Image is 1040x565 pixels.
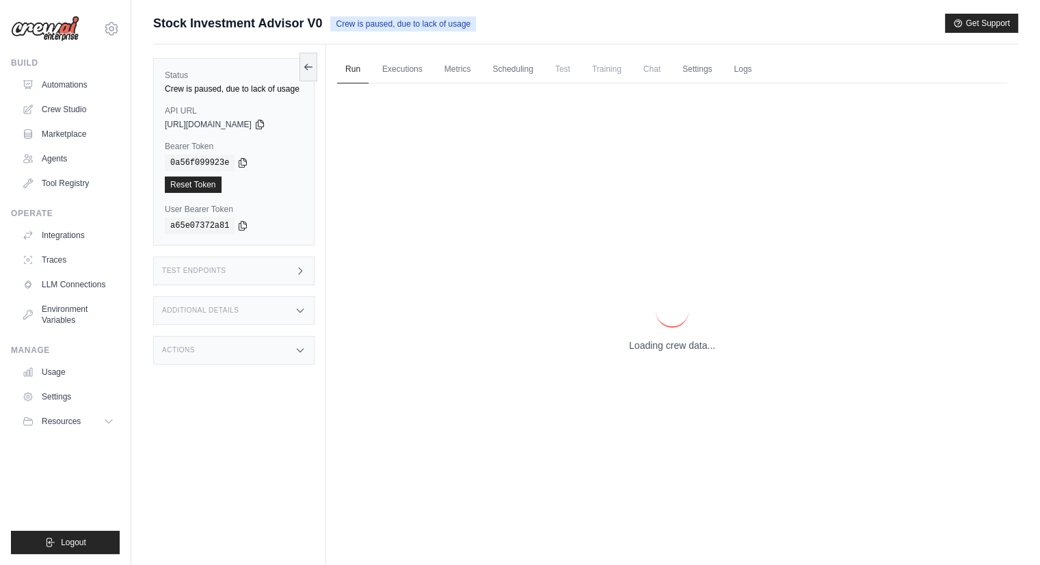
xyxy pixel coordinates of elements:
a: Logs [725,55,760,84]
span: Training is not available until the deployment is complete [584,55,630,83]
span: Crew is paused, due to lack of usage [330,16,476,31]
a: Traces [16,249,120,271]
span: Test [547,55,578,83]
span: Chat is not available until the deployment is complete [635,55,669,83]
a: Marketplace [16,123,120,145]
a: Integrations [16,224,120,246]
a: Metrics [436,55,479,84]
p: Loading crew data... [629,339,715,352]
h3: Test Endpoints [162,267,226,275]
label: Status [165,70,303,81]
a: Reset Token [165,176,222,193]
div: Manage [11,345,120,356]
code: a65e07372a81 [165,218,235,234]
label: User Bearer Token [165,204,303,215]
button: Get Support [945,14,1018,33]
button: Resources [16,410,120,432]
div: Crew is paused, due to lack of usage [165,83,303,94]
a: Settings [16,386,120,408]
span: [URL][DOMAIN_NAME] [165,119,252,130]
a: Executions [374,55,431,84]
a: Tool Registry [16,172,120,194]
a: Crew Studio [16,98,120,120]
img: Logo [11,16,79,42]
button: Logout [11,531,120,554]
a: Settings [674,55,720,84]
a: Run [337,55,369,84]
a: LLM Connections [16,274,120,295]
a: Agents [16,148,120,170]
h3: Additional Details [162,306,239,315]
div: Operate [11,208,120,219]
a: Automations [16,74,120,96]
a: Environment Variables [16,298,120,331]
code: 0a56f099923e [165,155,235,171]
span: Resources [42,416,81,427]
span: Stock Investment Advisor V0 [153,14,322,33]
div: Build [11,57,120,68]
h3: Actions [162,346,195,354]
label: API URL [165,105,303,116]
a: Scheduling [484,55,541,84]
span: Logout [61,537,86,548]
a: Usage [16,361,120,383]
label: Bearer Token [165,141,303,152]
